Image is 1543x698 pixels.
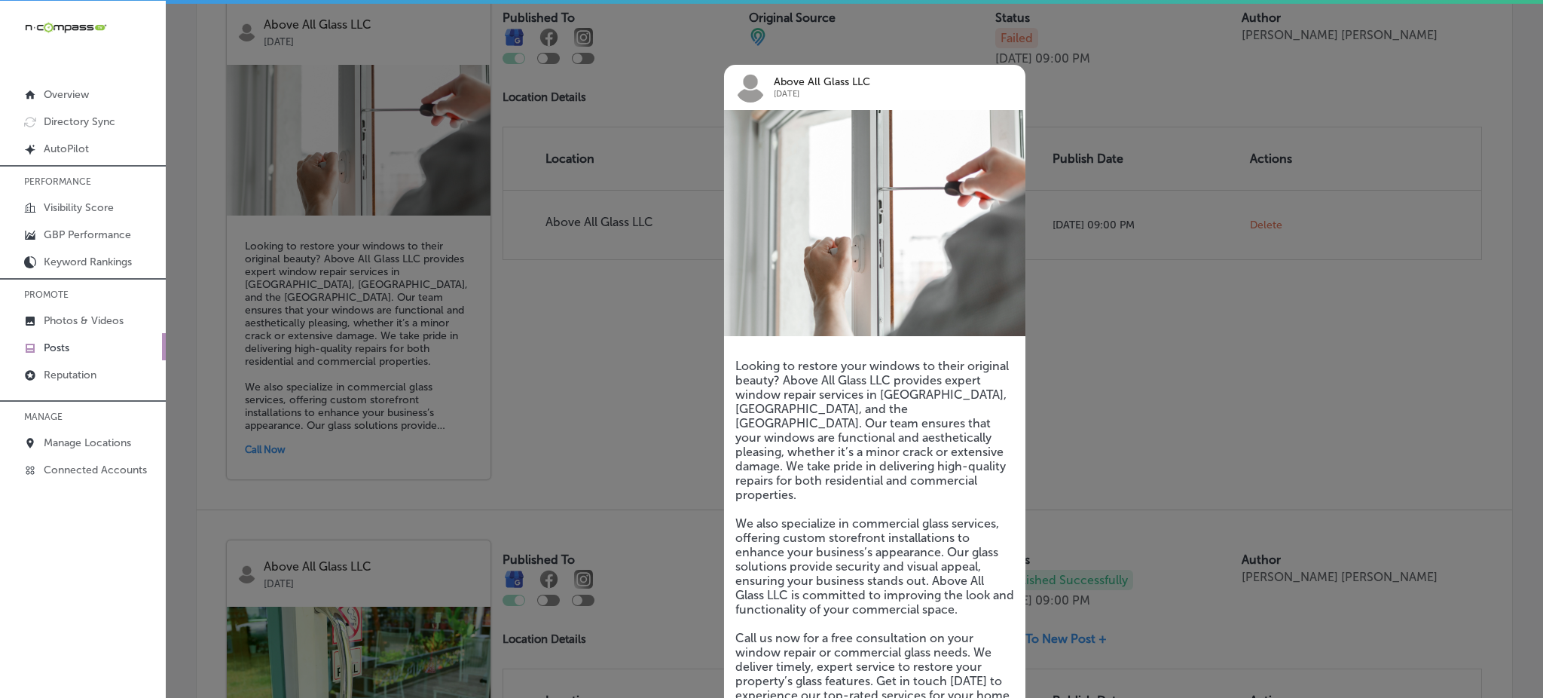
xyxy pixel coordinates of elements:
p: Keyword Rankings [44,256,132,268]
p: AutoPilot [44,142,89,155]
p: Connected Accounts [44,464,147,476]
p: Overview [44,88,89,101]
img: logo [735,72,765,103]
img: 68d183b2-1703-40fd-8fbd-d145bbca1204window-repair-services-capitol-hill-above-all-glass-den.png [724,110,1025,336]
p: Directory Sync [44,115,115,128]
img: 660ab0bf-5cc7-4cb8-ba1c-48b5ae0f18e60NCTV_CLogo_TV_Black_-500x88.png [24,20,107,35]
p: Above All Glass LLC [774,76,983,88]
p: Reputation [44,369,96,381]
p: [DATE] [774,88,983,100]
p: Manage Locations [44,436,131,449]
p: Photos & Videos [44,314,124,327]
p: GBP Performance [44,228,131,241]
p: Posts [44,341,69,354]
p: Visibility Score [44,201,114,214]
